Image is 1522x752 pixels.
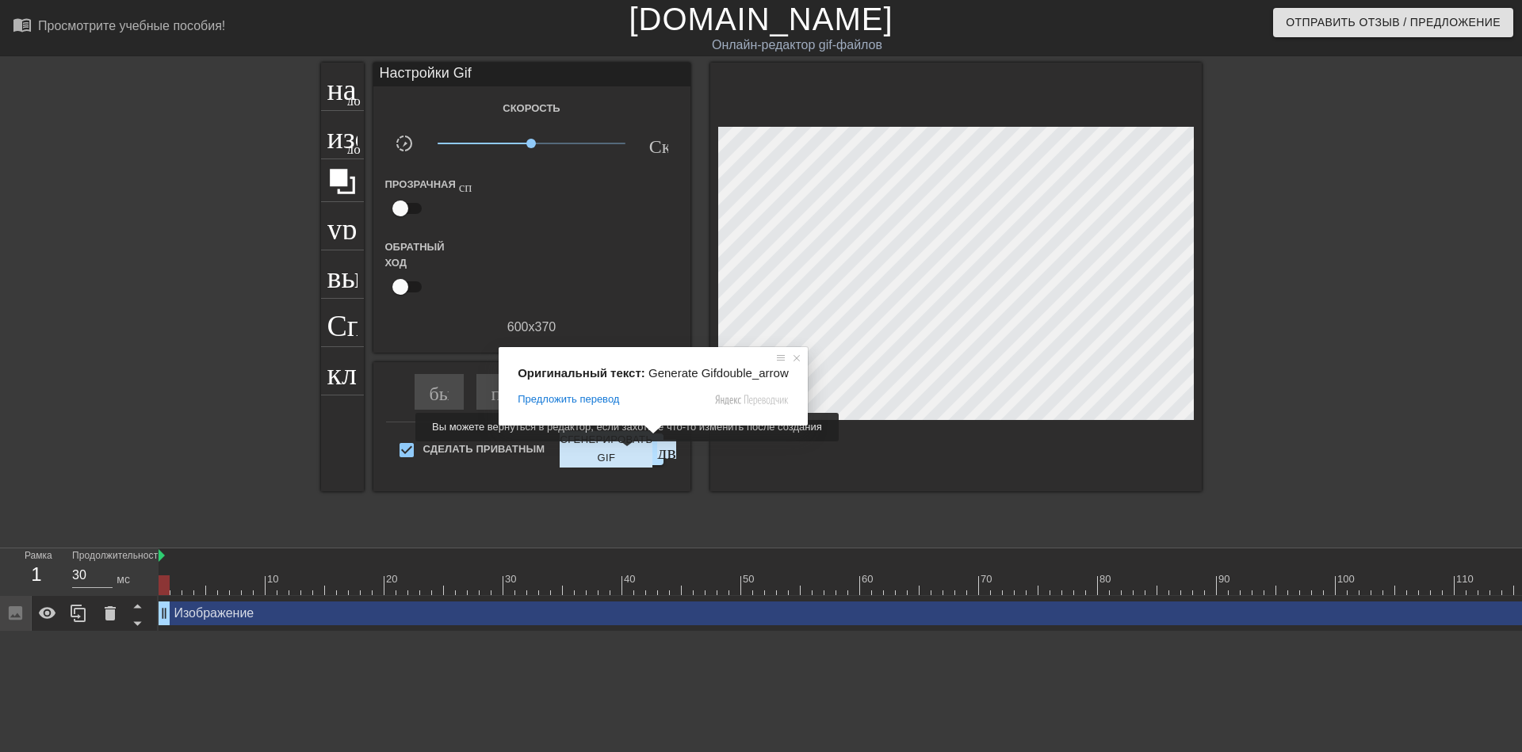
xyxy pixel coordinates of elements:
[503,102,560,114] ya-tr-span: Скорость
[13,15,128,34] ya-tr-span: menu_book_бук меню
[459,178,503,192] ya-tr-span: справка
[72,551,163,561] ya-tr-span: Продолжительность
[629,2,893,36] a: [DOMAIN_NAME]
[649,134,725,153] ya-tr-span: Скорость
[1273,8,1513,37] button: Отправить Отзыв / Предложение
[25,560,48,589] div: 1
[327,118,493,148] ya-tr-span: изображение
[423,443,545,455] ya-tr-span: Сделать Приватным
[267,571,281,587] div: 10
[1456,571,1476,587] div: 110
[1099,571,1114,587] div: 80
[648,366,789,380] span: Generate Gifdouble_arrow
[518,366,645,380] span: Оригинальный текст:
[505,571,519,587] div: 30
[25,550,52,561] ya-tr-span: Рамка
[386,571,400,587] div: 20
[380,65,472,81] ya-tr-span: Настройки Gif
[327,306,434,336] ya-tr-span: Справка
[529,320,535,334] ya-tr-span: x
[385,241,445,269] ya-tr-span: Обратный ход
[560,431,652,468] ya-tr-span: Сгенерировать GIF
[327,70,442,100] ya-tr-span: название
[507,320,529,334] ya-tr-span: 600
[327,258,774,288] ya-tr-span: выбор_размера_фото_большой
[743,571,757,587] div: 50
[862,571,876,587] div: 60
[327,209,423,239] ya-tr-span: урожай
[657,440,790,459] ya-tr-span: двойная стрелка
[38,19,225,32] ya-tr-span: Просмотрите учебные пособия!
[1337,571,1357,587] div: 100
[1218,571,1233,587] div: 90
[430,381,572,400] ya-tr-span: быстрый поворот
[570,433,663,465] button: Сгенерировать GIF
[395,134,414,153] ya-tr-span: slow_motion_video
[385,178,456,190] ya-tr-span: Прозрачная
[117,573,130,586] ya-tr-span: мс
[327,354,469,384] ya-tr-span: клавиатура
[518,392,619,407] span: Предложить перевод
[491,381,633,400] ya-tr-span: пропускать ранее
[13,15,225,40] a: Просмотрите учебные пособия!
[712,38,882,52] ya-tr-span: Онлайн-редактор gif-файлов
[535,320,556,334] ya-tr-span: 370
[347,140,438,154] ya-tr-span: добавить_круг
[981,571,995,587] div: 70
[1286,13,1501,32] ya-tr-span: Отправить Отзыв / Предложение
[624,571,638,587] div: 40
[347,92,438,105] ya-tr-span: добавить_круг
